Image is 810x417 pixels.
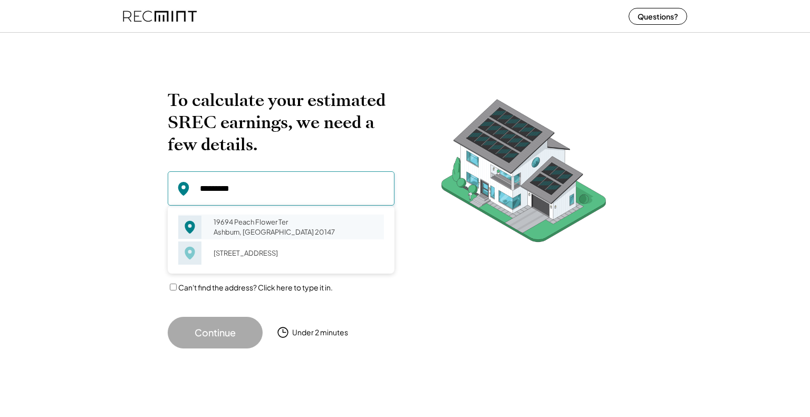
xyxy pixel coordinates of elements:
button: Questions? [629,8,687,25]
h2: To calculate your estimated SREC earnings, we need a few details. [168,89,394,156]
div: [STREET_ADDRESS] [207,246,384,260]
button: Continue [168,317,263,348]
div: 19694 Peach Flower Ter Ashburn, [GEOGRAPHIC_DATA] 20147 [207,215,384,239]
div: Under 2 minutes [292,327,348,338]
label: Can't find the address? Click here to type it in. [178,283,333,292]
img: RecMintArtboard%207.png [421,89,626,258]
img: recmint-logotype%403x%20%281%29.jpeg [123,2,197,30]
